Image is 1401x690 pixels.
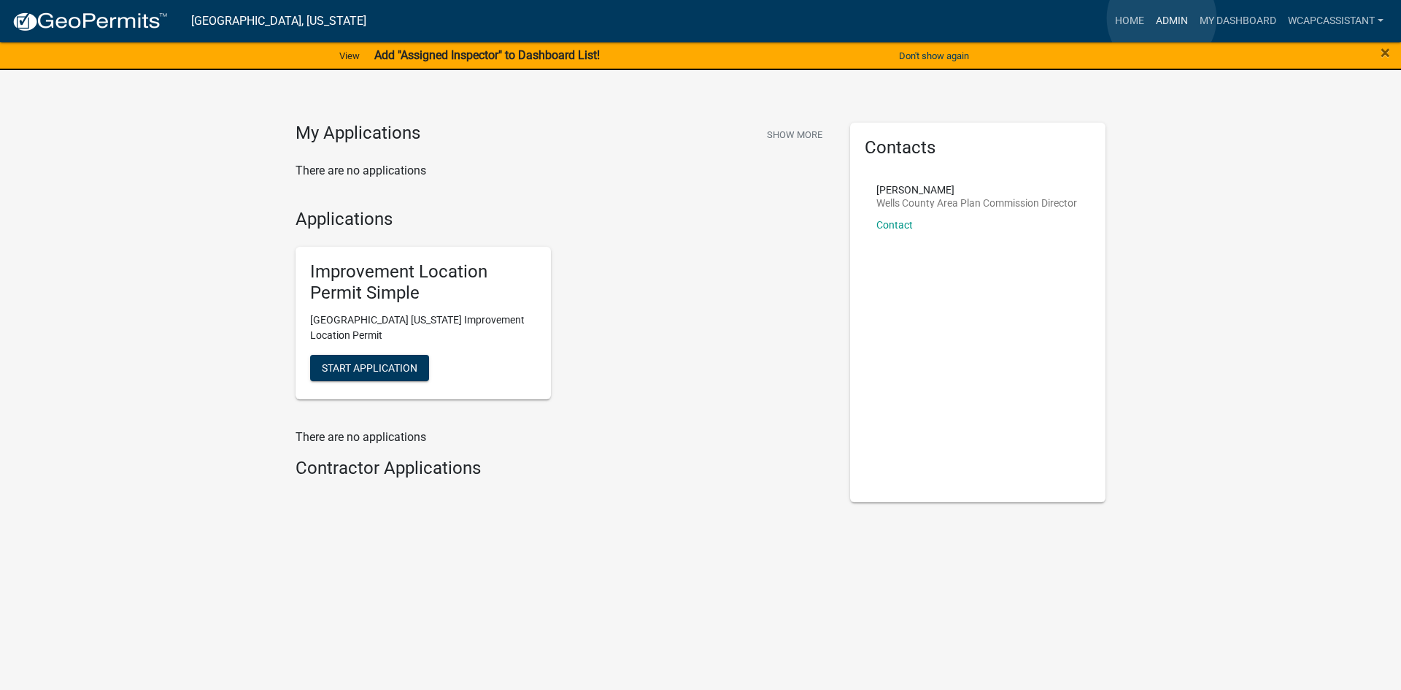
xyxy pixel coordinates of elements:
a: Contact [876,219,913,231]
strong: Add "Assigned Inspector" to Dashboard List! [374,48,600,62]
p: There are no applications [296,429,828,446]
wm-workflow-list-section: Contractor Applications [296,458,828,485]
p: Wells County Area Plan Commission Director [876,198,1077,208]
span: × [1381,42,1390,63]
wm-workflow-list-section: Applications [296,209,828,411]
p: There are no applications [296,162,828,180]
a: Home [1109,7,1150,35]
h4: My Applications [296,123,420,145]
button: Don't show again [893,44,975,68]
p: [GEOGRAPHIC_DATA] [US_STATE] Improvement Location Permit [310,313,536,343]
h5: Improvement Location Permit Simple [310,261,536,304]
a: wcapcassistant [1282,7,1389,35]
button: Close [1381,44,1390,61]
button: Show More [761,123,828,147]
h5: Contacts [865,137,1091,158]
h4: Applications [296,209,828,230]
a: [GEOGRAPHIC_DATA], [US_STATE] [191,9,366,34]
button: Start Application [310,355,429,381]
p: [PERSON_NAME] [876,185,1077,195]
a: View [333,44,366,68]
a: Admin [1150,7,1194,35]
span: Start Application [322,361,417,373]
a: My Dashboard [1194,7,1282,35]
h4: Contractor Applications [296,458,828,479]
